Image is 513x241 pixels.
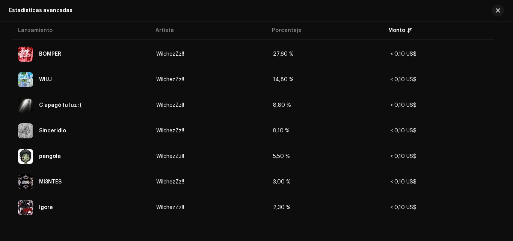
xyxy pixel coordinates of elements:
span: 2,30 % [273,205,291,210]
span: < 0,10 US$ [390,103,416,108]
span: 8,80 % [273,103,291,108]
span: < 0,10 US$ [390,205,416,210]
span: 8,10 % [273,128,290,133]
div: WilchezZz!! [156,154,184,159]
div: WilchezZz!! [156,103,184,108]
span: < 0,10 US$ [390,77,416,82]
span: 14,80 % [273,77,294,82]
div: WilchezZz!! [156,179,184,185]
div: WilchezZz!! [156,128,184,133]
span: < 0,10 US$ [390,154,416,159]
span: 5,50 % [273,154,290,159]
div: WilchezZz!! [156,52,184,57]
span: < 0,10 US$ [390,179,416,185]
div: WilchezZz!! [156,77,184,82]
div: WilchezZz!! [156,205,184,210]
span: < 0,10 US$ [390,128,416,133]
span: < 0,10 US$ [390,52,416,57]
span: 3,00 % [273,179,291,185]
span: 27,60 % [273,52,294,57]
